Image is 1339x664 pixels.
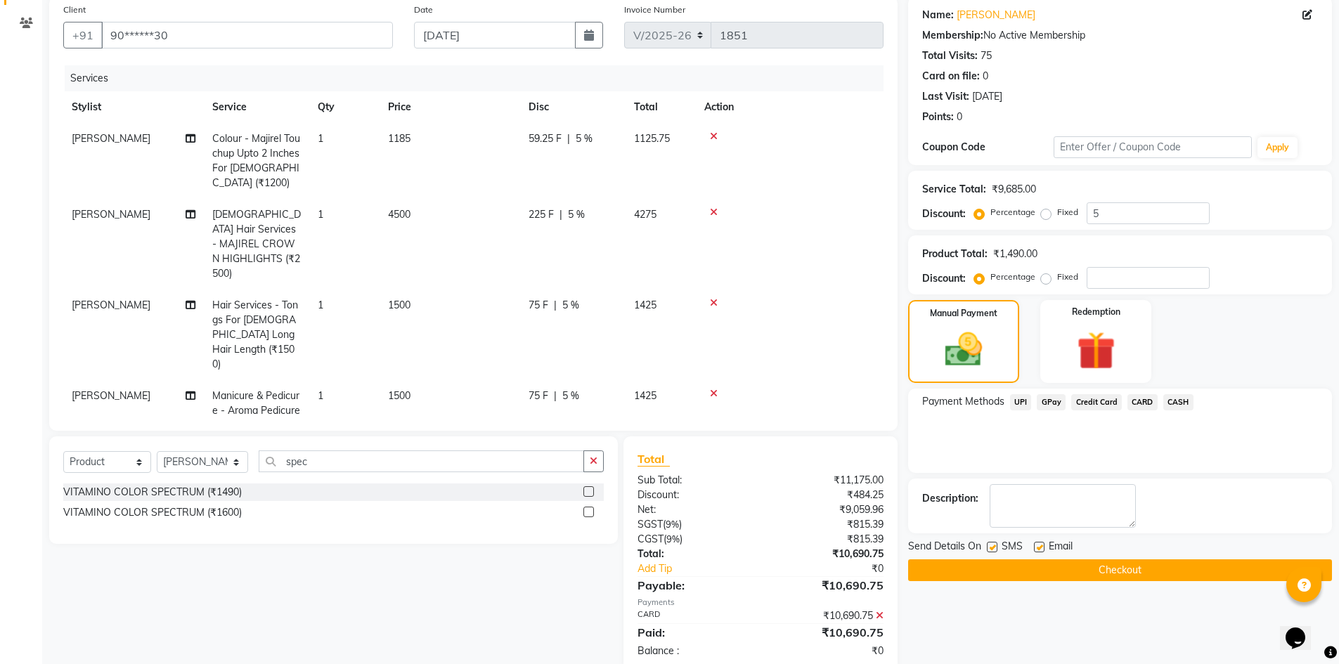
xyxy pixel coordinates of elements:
div: 0 [957,110,962,124]
span: 5 % [562,389,579,403]
label: Redemption [1072,306,1120,318]
th: Total [626,91,696,123]
div: Paid: [627,624,761,641]
span: 59.25 F [529,131,562,146]
label: Manual Payment [930,307,997,320]
th: Qty [309,91,380,123]
span: 1 [318,299,323,311]
th: Stylist [63,91,204,123]
label: Fixed [1057,271,1078,283]
div: VITAMINO COLOR SPECTRUM (₹1600) [63,505,242,520]
button: Checkout [908,559,1332,581]
div: No Active Membership [922,28,1318,43]
span: 9% [666,533,680,545]
div: Total Visits: [922,48,978,63]
div: ₹10,690.75 [761,608,894,623]
div: ₹10,690.75 [761,577,894,594]
span: 9% [666,519,679,530]
span: Email [1049,539,1073,556]
div: ( ) [627,517,761,532]
label: Fixed [1057,206,1078,219]
label: Percentage [990,206,1035,219]
th: Disc [520,91,626,123]
span: 1 [318,389,323,402]
span: [PERSON_NAME] [72,389,150,402]
span: Colour - Majirel Touchup Upto 2 Inches For [DEMOGRAPHIC_DATA] (₹1200) [212,132,300,189]
span: | [567,131,570,146]
span: 1425 [634,389,656,402]
span: Send Details On [908,539,981,556]
span: 75 F [529,298,548,313]
span: 1425 [634,299,656,311]
div: Net: [627,502,761,517]
div: Card on file: [922,69,980,84]
input: Search or Scan [259,450,584,472]
span: [PERSON_NAME] [72,208,150,221]
div: [DATE] [972,89,1002,104]
div: ₹1,490.00 [993,247,1037,261]
th: Action [696,91,884,123]
span: 225 F [529,207,554,222]
span: CARD [1127,394,1158,410]
img: _gift.svg [1065,327,1127,375]
div: ₹11,175.00 [761,473,894,488]
span: [DEMOGRAPHIC_DATA] Hair Services - MAJIREL CROWN HIGHLIGHTS (₹2500) [212,208,301,280]
iframe: chat widget [1280,608,1325,650]
div: Coupon Code [922,140,1054,155]
div: Total: [627,547,761,561]
span: 1 [318,132,323,145]
span: UPI [1010,394,1032,410]
div: Points: [922,110,954,124]
div: VITAMINO COLOR SPECTRUM (₹1490) [63,485,242,500]
span: GPay [1037,394,1066,410]
div: ₹815.39 [761,532,894,547]
span: | [554,389,557,403]
div: Product Total: [922,247,988,261]
div: Membership: [922,28,983,43]
div: Discount: [627,488,761,502]
span: SGST [638,518,663,530]
span: 4275 [634,208,656,221]
span: 1185 [388,132,410,145]
div: Balance : [627,644,761,658]
div: 0 [983,69,988,84]
span: [PERSON_NAME] [72,299,150,311]
div: ₹10,690.75 [761,547,894,561]
div: Payments [638,597,883,608]
th: Service [204,91,309,123]
div: Name: [922,8,954,22]
label: Client [63,4,86,16]
th: Price [380,91,520,123]
span: Payment Methods [922,394,1004,409]
span: Total [638,452,670,467]
div: ₹9,685.00 [992,182,1036,197]
input: Enter Offer / Coupon Code [1054,136,1252,158]
input: Search by Name/Mobile/Email/Code [101,22,393,48]
span: 4500 [388,208,410,221]
span: CGST [638,533,664,545]
div: CARD [627,608,761,623]
span: | [559,207,562,222]
span: 1500 [388,389,410,402]
div: Sub Total: [627,473,761,488]
button: +91 [63,22,103,48]
span: SMS [1002,539,1023,556]
div: Discount: [922,207,966,221]
span: 1500 [388,299,410,311]
span: Credit Card [1071,394,1122,410]
div: Discount: [922,271,966,286]
a: [PERSON_NAME] [957,8,1035,22]
span: 1125.75 [634,132,670,145]
span: Hair Services - Tongs For [DEMOGRAPHIC_DATA] Long Hair Length (₹1500) [212,299,298,370]
div: ( ) [627,532,761,547]
label: Invoice Number [624,4,685,16]
div: ₹0 [761,644,894,658]
div: Last Visit: [922,89,969,104]
label: Date [414,4,433,16]
span: 5 % [568,207,585,222]
button: Apply [1257,137,1298,158]
div: ₹9,059.96 [761,502,894,517]
span: 1 [318,208,323,221]
div: ₹10,690.75 [761,624,894,641]
span: [PERSON_NAME] [72,132,150,145]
